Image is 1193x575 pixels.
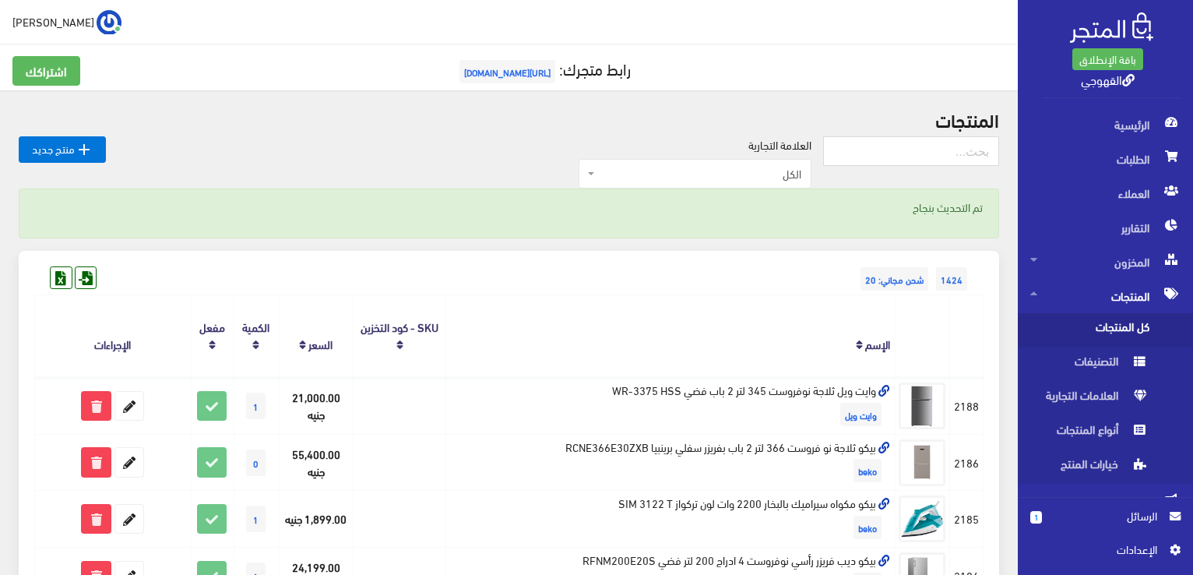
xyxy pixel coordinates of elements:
[1030,108,1181,142] span: الرئيسية
[1030,485,1181,519] span: التسويق
[246,450,266,476] span: 0
[19,468,78,527] iframe: Drift Widget Chat Controller
[75,140,93,159] i: 
[446,377,895,434] td: وايت ويل ثلاجة نوفروست 345 لتر 2 باب فضي WR-3375 HSS
[199,316,225,337] a: مفعل
[1030,347,1149,382] span: التصنيفات
[860,267,928,291] span: شحن مجاني: 20
[899,383,945,429] img: oayt-oyl-thlag-nofrost-345-ltr-2-bab-fdy-wr-3375-hss.png
[748,136,811,153] label: العلامة التجارية
[1018,279,1193,313] a: المنتجات
[19,109,999,129] h2: المنتجات
[361,316,438,337] a: SKU - كود التخزين
[1030,511,1042,524] span: 1
[1030,507,1181,541] a: 1 الرسائل
[1030,541,1181,566] a: اﻹعدادات
[1030,176,1181,210] span: العملاء
[1018,108,1193,142] a: الرئيسية
[456,54,631,83] a: رابط متجرك:[URL][DOMAIN_NAME]
[1018,382,1193,416] a: العلامات التجارية
[598,166,801,182] span: الكل
[246,393,266,419] span: 1
[865,333,890,355] a: الإسم
[1018,210,1193,245] a: التقارير
[12,12,94,31] span: [PERSON_NAME]
[278,377,354,434] td: 21,000.00 جنيه
[1081,68,1135,90] a: القهوجي
[1030,450,1149,485] span: خيارات المنتج
[950,434,984,491] td: 2186
[1018,347,1193,382] a: التصنيفات
[579,159,811,189] span: الكل
[840,403,882,426] span: وايت ويل
[97,10,121,35] img: ...
[1030,210,1181,245] span: التقارير
[1030,382,1149,416] span: العلامات التجارية
[1030,416,1149,450] span: أنواع المنتجات
[1030,279,1181,313] span: المنتجات
[1030,313,1149,347] span: كل المنتجات
[242,316,269,337] a: الكمية
[278,491,354,548] td: 1,899.00 جنيه
[1054,507,1157,524] span: الرسائل
[950,491,984,548] td: 2185
[12,56,80,86] a: اشتراكك
[1018,176,1193,210] a: العملاء
[459,60,555,83] span: [URL][DOMAIN_NAME]
[899,496,945,542] img: byko-mkoah-syramyk-balbkhar-2200-oat-lon-trkoaz-sim-3122-t.png
[1018,313,1193,347] a: كل المنتجات
[278,434,354,491] td: 55,400.00 جنيه
[19,136,106,163] a: منتج جديد
[853,459,882,482] span: beko
[35,199,983,216] p: تم التحديث بنجاح
[936,267,967,291] span: 1424
[1043,541,1156,558] span: اﻹعدادات
[823,136,999,166] input: بحث...
[853,516,882,539] span: beko
[1030,245,1181,279] span: المخزون
[12,9,121,34] a: ... [PERSON_NAME]
[1070,12,1153,43] img: .
[1018,416,1193,450] a: أنواع المنتجات
[308,333,333,355] a: السعر
[1072,48,1143,70] a: باقة الإنطلاق
[446,434,895,491] td: بيكو ثلاجة نو فروست 366 لتر 2 باب بفريزر سفلي برينبيا RCNE366E30ZXB
[35,295,191,377] th: الإجراءات
[1030,142,1181,176] span: الطلبات
[1018,450,1193,485] a: خيارات المنتج
[246,506,266,532] span: 1
[950,377,984,434] td: 2188
[899,439,945,486] img: byko-thlag-no-frost-366-ltr-2-bab-bfryzr-sfly-brynbya-rcne366e30zxb.png
[1018,142,1193,176] a: الطلبات
[1018,245,1193,279] a: المخزون
[446,491,895,548] td: بيكو مكواه سيراميك بالبخار 2200 وات لون تركواز SIM 3122 T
